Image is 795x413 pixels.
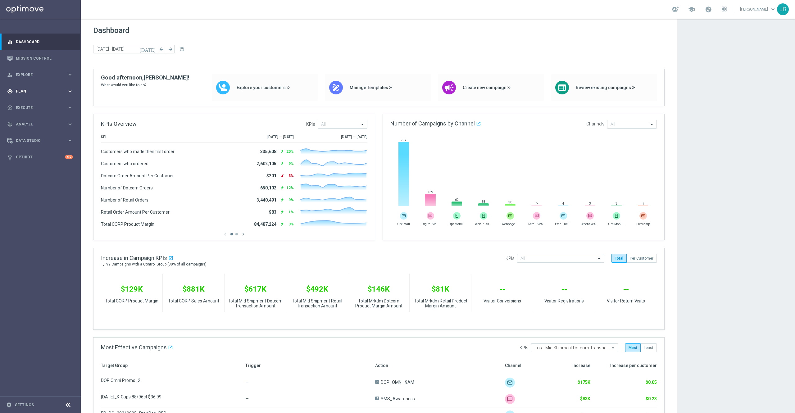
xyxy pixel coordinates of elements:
[7,155,73,160] button: lightbulb Optibot +10
[16,34,73,50] a: Dashboard
[16,139,67,143] span: Data Studio
[7,34,73,50] div: Dashboard
[688,6,695,13] span: school
[7,122,73,127] button: track_changes Analyze keyboard_arrow_right
[7,39,13,45] i: equalizer
[15,403,34,407] a: Settings
[7,88,67,94] div: Plan
[777,3,789,15] div: JB
[67,121,73,127] i: keyboard_arrow_right
[7,39,73,44] button: equalizer Dashboard
[67,88,73,94] i: keyboard_arrow_right
[7,72,13,78] i: person_search
[7,121,13,127] i: track_changes
[7,72,73,77] button: person_search Explore keyboard_arrow_right
[67,105,73,111] i: keyboard_arrow_right
[770,6,776,13] span: keyboard_arrow_down
[67,138,73,143] i: keyboard_arrow_right
[16,73,67,77] span: Explore
[7,105,73,110] button: play_circle_outline Execute keyboard_arrow_right
[7,89,73,94] button: gps_fixed Plan keyboard_arrow_right
[739,5,777,14] a: [PERSON_NAME]keyboard_arrow_down
[7,154,13,160] i: lightbulb
[16,50,73,66] a: Mission Control
[7,56,73,61] button: Mission Control
[7,72,67,78] div: Explore
[7,138,73,143] button: Data Studio keyboard_arrow_right
[7,50,73,66] div: Mission Control
[7,105,13,111] i: play_circle_outline
[7,121,67,127] div: Analyze
[6,402,12,408] i: settings
[7,88,13,94] i: gps_fixed
[65,155,73,159] div: +10
[16,106,67,110] span: Execute
[67,72,73,78] i: keyboard_arrow_right
[7,138,67,143] div: Data Studio
[16,122,67,126] span: Analyze
[16,89,67,93] span: Plan
[7,149,73,165] div: Optibot
[16,149,65,165] a: Optibot
[7,105,67,111] div: Execute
